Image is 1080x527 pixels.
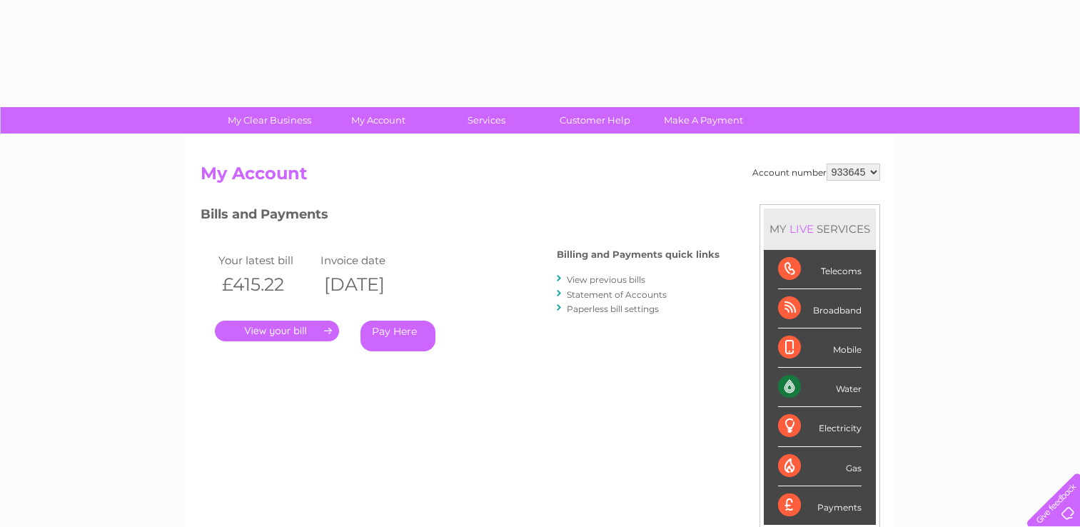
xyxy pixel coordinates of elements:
[211,107,328,134] a: My Clear Business
[201,204,720,229] h3: Bills and Payments
[778,368,862,407] div: Water
[787,222,817,236] div: LIVE
[778,250,862,289] div: Telecoms
[557,249,720,260] h4: Billing and Payments quick links
[778,328,862,368] div: Mobile
[428,107,545,134] a: Services
[645,107,762,134] a: Make A Payment
[319,107,437,134] a: My Account
[764,209,876,249] div: MY SERVICES
[317,270,420,299] th: [DATE]
[778,407,862,446] div: Electricity
[317,251,420,270] td: Invoice date
[360,321,435,351] a: Pay Here
[567,289,667,300] a: Statement of Accounts
[536,107,654,134] a: Customer Help
[567,303,659,314] a: Paperless bill settings
[778,486,862,525] div: Payments
[567,274,645,285] a: View previous bills
[215,321,339,341] a: .
[201,164,880,191] h2: My Account
[215,270,318,299] th: £415.22
[215,251,318,270] td: Your latest bill
[752,164,880,181] div: Account number
[778,289,862,328] div: Broadband
[778,447,862,486] div: Gas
